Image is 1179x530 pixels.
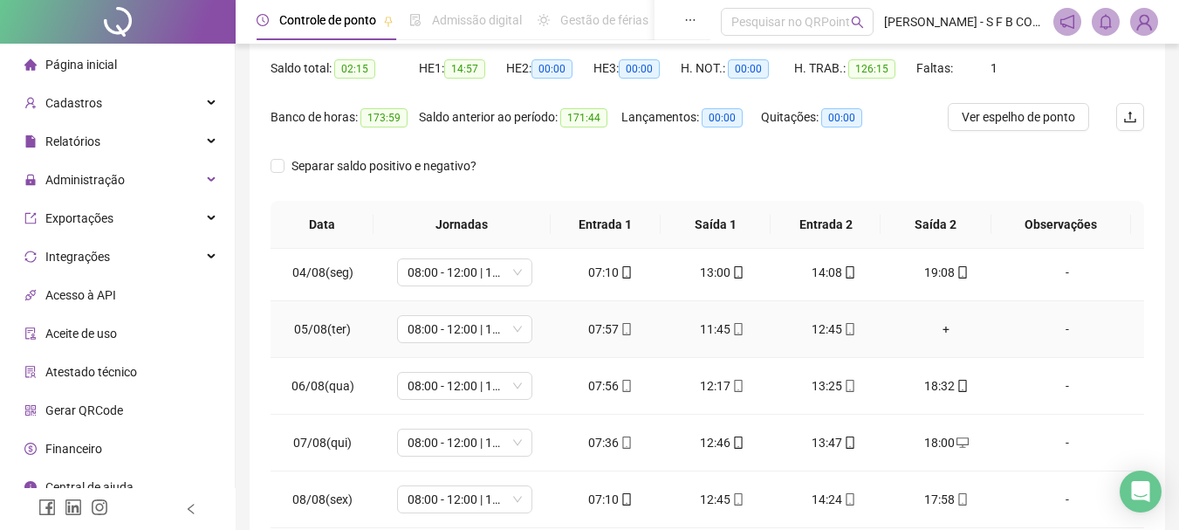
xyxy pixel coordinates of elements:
span: facebook [38,499,56,516]
span: linkedin [65,499,82,516]
div: - [1016,320,1119,339]
span: 00:00 [821,108,862,127]
span: 08:00 - 12:00 | 14:00 - 18:00 [408,373,522,399]
span: api [24,289,37,301]
span: pushpin [383,16,394,26]
th: Entrada 2 [771,201,881,249]
span: Cadastros [45,96,102,110]
span: Gestão de férias [560,13,648,27]
div: 12:45 [792,320,876,339]
div: H. TRAB.: [794,59,916,79]
div: 12:17 [681,376,764,396]
span: mobile [619,437,633,449]
span: mobile [619,493,633,506]
span: Página inicial [45,58,117,72]
span: 08:00 - 12:00 | 14:00 - 18:00 [408,486,522,513]
div: - [1016,490,1119,509]
span: Exportações [45,211,113,225]
div: HE 2: [506,59,593,79]
span: export [24,212,37,224]
span: mobile [619,323,633,335]
span: 171:44 [560,108,607,127]
span: 00:00 [619,59,660,79]
th: Data [271,201,374,249]
span: 02:15 [334,59,375,79]
span: 173:59 [360,108,408,127]
div: 13:25 [792,376,876,396]
span: Financeiro [45,442,102,456]
span: Controle de ponto [279,13,376,27]
span: Faltas: [916,61,956,75]
span: mobile [842,323,856,335]
div: 13:00 [681,263,764,282]
div: 07:10 [569,490,653,509]
span: mobile [619,380,633,392]
div: 18:32 [904,376,988,396]
span: mobile [730,266,744,279]
img: 82559 [1131,9,1157,35]
span: Gerar QRCode [45,403,123,417]
span: clock-circle [257,14,269,26]
span: 08:00 - 12:00 | 14:00 - 18:00 [408,430,522,456]
span: upload [1123,110,1137,124]
span: 04/08(seg) [292,265,353,279]
span: mobile [619,266,633,279]
span: mobile [842,493,856,506]
span: mobile [730,380,744,392]
span: 14:57 [444,59,485,79]
div: 12:46 [681,433,764,452]
div: - [1016,433,1119,452]
span: notification [1059,14,1075,30]
div: Open Intercom Messenger [1120,471,1162,513]
span: home [24,59,37,71]
span: info-circle [24,481,37,493]
div: - [1016,263,1119,282]
span: Acesso à API [45,288,116,302]
span: mobile [842,380,856,392]
span: 00:00 [702,108,743,127]
div: 14:24 [792,490,876,509]
div: HE 1: [419,59,506,79]
span: Atestado técnico [45,365,137,379]
span: sync [24,251,37,263]
span: Ver espelho de ponto [962,107,1075,127]
span: mobile [955,380,969,392]
div: 07:36 [569,433,653,452]
span: [PERSON_NAME] - S F B COMERCIO DE MOVEIS E ELETRO [884,12,1043,31]
span: 05/08(ter) [294,322,351,336]
div: 14:08 [792,263,876,282]
th: Jornadas [374,201,551,249]
span: 00:00 [728,59,769,79]
span: 07/08(qui) [293,436,352,450]
th: Saída 1 [661,201,771,249]
th: Saída 2 [881,201,990,249]
div: 11:45 [681,320,764,339]
span: Integrações [45,250,110,264]
span: audit [24,327,37,340]
span: mobile [955,266,969,279]
div: 18:00 [904,433,988,452]
span: dollar [24,443,37,455]
div: 19:08 [904,263,988,282]
div: 07:57 [569,320,653,339]
span: Relatórios [45,134,100,148]
div: Saldo total: [271,59,419,79]
span: lock [24,174,37,186]
span: sun [538,14,550,26]
span: mobile [730,493,744,506]
span: bell [1098,14,1114,30]
span: ellipsis [684,14,696,26]
span: 126:15 [848,59,895,79]
span: solution [24,366,37,378]
div: + [904,320,988,339]
span: mobile [955,493,969,506]
span: search [851,16,864,29]
span: 08:00 - 12:00 | 14:00 - 18:00 [408,316,522,342]
div: Lançamentos: [621,107,761,127]
span: 00:00 [531,59,572,79]
span: 08/08(sex) [292,492,353,506]
span: Central de ajuda [45,480,134,494]
span: left [185,503,197,515]
span: mobile [730,437,744,449]
span: instagram [91,499,108,516]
